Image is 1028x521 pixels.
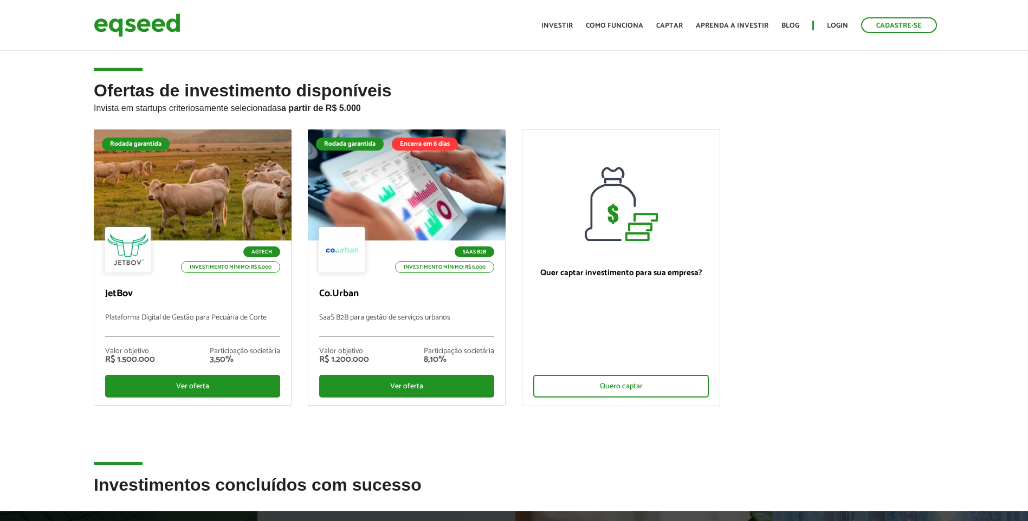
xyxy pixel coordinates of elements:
img: EqSeed [94,11,180,40]
div: R$ 1.200.000 [319,355,369,364]
div: Ver oferta [319,375,494,398]
a: Aprenda a investir [696,22,768,29]
a: Rodada garantida Encerra em 8 dias SaaS B2B Investimento mínimo: R$ 5.000 Co.Urban SaaS B2B para ... [308,129,506,406]
a: Quer captar investimento para sua empresa? Quero captar [522,129,720,406]
div: Participação societária [424,348,494,355]
p: JetBov [105,288,280,300]
p: Investimento mínimo: R$ 5.000 [181,261,280,273]
a: Investir [541,22,573,29]
a: Captar [656,22,683,29]
div: Valor objetivo [105,348,155,355]
div: Valor objetivo [319,348,369,355]
div: 8,10% [424,355,494,364]
h2: Investimentos concluídos com sucesso [94,476,934,511]
p: SaaS B2B para gestão de serviços urbanos [319,314,494,337]
div: Quero captar [533,375,708,398]
div: R$ 1.500.000 [105,355,155,364]
div: Rodada garantida [316,138,384,151]
p: Quer captar investimento para sua empresa? [533,268,708,278]
div: Rodada garantida [102,138,170,151]
div: Encerra em 8 dias [392,138,458,151]
div: 3,50% [210,355,280,364]
p: Agtech [243,246,280,257]
p: SaaS B2B [455,246,494,257]
p: Investimento mínimo: R$ 5.000 [395,261,494,273]
div: Ver oferta [105,375,280,398]
a: Login [827,22,848,29]
h2: Ofertas de investimento disponíveis [94,81,934,129]
a: Rodada garantida Agtech Investimento mínimo: R$ 5.000 JetBov Plataforma Digital de Gestão para Pe... [94,129,292,406]
a: Cadastre-se [861,17,937,33]
p: Invista em startups criteriosamente selecionadas [94,100,934,113]
strong: a partir de R$ 5.000 [281,103,361,113]
p: Plataforma Digital de Gestão para Pecuária de Corte [105,314,280,337]
a: Blog [781,22,799,29]
div: Participação societária [210,348,280,355]
p: Co.Urban [319,288,494,300]
a: Como funciona [586,22,643,29]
